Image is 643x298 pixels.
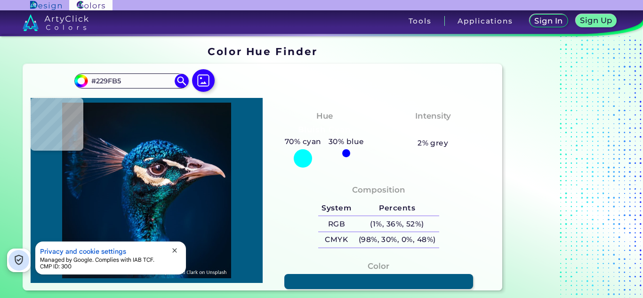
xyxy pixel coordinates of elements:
[175,74,189,88] img: icon search
[88,75,176,88] input: type color..
[318,216,355,232] h5: RGB
[318,201,355,216] h5: System
[318,232,355,248] h5: CMYK
[192,69,215,92] img: icon picture
[412,124,453,136] h3: Vibrant
[355,216,439,232] h5: (1%, 36%, 52%)
[531,15,566,27] a: Sign In
[415,109,451,123] h4: Intensity
[355,201,439,216] h5: Percents
[30,1,62,10] img: ArtyClick Design logo
[325,136,368,148] h5: 30% blue
[368,259,389,273] h4: Color
[281,136,325,148] h5: 70% cyan
[352,183,405,197] h4: Composition
[409,17,432,24] h3: Tools
[536,17,562,24] h5: Sign In
[578,15,615,27] a: Sign Up
[506,42,624,294] iframe: Advertisement
[582,17,611,24] h5: Sign Up
[418,137,448,149] h5: 2% grey
[23,14,89,31] img: logo_artyclick_colors_white.svg
[316,109,333,123] h4: Hue
[458,17,513,24] h3: Applications
[208,44,317,58] h1: Color Hue Finder
[35,103,258,278] img: img_pavlin.jpg
[294,124,355,136] h3: Bluish Cyan
[355,232,439,248] h5: (98%, 30%, 0%, 48%)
